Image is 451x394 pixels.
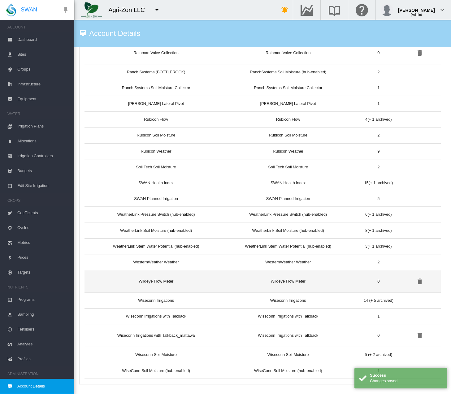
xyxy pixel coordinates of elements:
[370,373,443,378] div: Success
[17,265,69,280] span: Targets
[439,6,446,14] md-icon: icon-chevron-down
[353,206,403,222] td: 6
[17,134,69,149] span: Allocations
[17,220,69,235] span: Cycles
[367,117,392,122] span: (+ 1 archived)
[17,92,69,106] span: Equipment
[223,223,353,238] td: WeatherLink Soil Moisture (hub-enabled)
[85,324,223,347] td: Wiseconn Irrigations with Talkback_mattawa
[85,270,441,292] tr: Wildeye Flow Meter Wildeye Flow Meter 0 Remove
[223,175,353,191] td: SWAN Health Index
[85,223,441,238] tr: WeatherLink Soil Moisture (hub-enabled) WeatherLink Soil Moisture (hub-enabled) 8(+ 1 archived)
[223,159,353,175] td: Soil Tech Soil Moisture
[367,212,392,217] span: (+ 1 archived)
[17,235,69,250] span: Metrics
[151,4,163,16] button: icon-menu-down
[369,298,393,303] span: (+ 5 archived)
[7,109,69,119] span: WATER
[85,159,441,175] tr: Soil Tech Soil Moisture Soil Tech Soil Moisture 2
[85,238,441,254] tr: WeatherLink Stem Water Potential (hub-enabled) WeatherLink Stem Water Potential (hub-enabled) 3(+...
[6,3,16,16] img: SWAN-Landscape-Logo-Colour-drop.png
[85,41,441,64] tr: Rainman Valve Collection Rainman Valve Collection 0 Remove
[353,111,403,127] td: 4
[85,159,223,175] td: Soil Tech Soil Moisture
[17,250,69,265] span: Prices
[368,352,392,357] span: (+ 2 archived)
[85,191,223,206] td: SWAN Planned Irrigation
[17,149,69,163] span: Irrigation Controllers
[416,49,423,57] md-icon: icon-delete
[85,292,223,308] td: Wiseconn Irrigations
[223,254,353,270] td: WesternWeather Weather
[223,308,353,324] td: Wiseconn Irrigations with Talkback
[108,6,150,14] div: Agri-Zon LLC
[85,80,223,96] td: Ranch Systems Soil Moisture Collector
[353,363,403,379] td: 1
[353,143,403,159] td: 9
[85,64,223,80] td: Ranch Systems (BOTTLEROCK)
[353,292,403,308] td: 14
[81,2,102,18] img: 7FicoSLW9yRjj7F2+0uvjPufP+ga39vogPu+G1+wvBtcm3fNv859aGr42DJ5pXiEAAAAAAAAAAAAAAAAAAAAAAAAAAAAAAAAA...
[353,308,403,324] td: 1
[353,324,403,347] td: 0
[85,324,441,347] tr: Wiseconn Irrigations with Talkback_mattawa Wiseconn Irrigations with Talkback 0 Remove
[416,332,423,339] md-icon: icon-delete
[223,80,353,96] td: Ranch Systems Soil Moisture Collector
[223,292,353,308] td: Wiseconn Irrigations
[85,143,223,159] td: Rubicon Weather
[398,5,435,11] div: [PERSON_NAME]
[85,191,441,206] tr: SWAN Planned Irrigation SWAN Planned Irrigation 5
[62,6,69,14] md-icon: icon-pin
[223,270,353,292] td: Wildeye Flow Meter
[85,223,223,238] td: WeatherLink Soil Moisture (hub-enabled)
[85,175,441,191] tr: SWAN Health Index SWAN Health Index 15(+ 1 archived)
[85,96,223,111] td: [PERSON_NAME] Lateral Pivot
[353,127,403,143] td: 2
[85,41,223,64] td: Rainman Valve Collection
[299,6,314,14] md-icon: Go to the Data Hub
[7,282,69,292] span: NUTRIENTS
[17,178,69,193] span: Edit Site Irrigation
[7,369,69,379] span: ADMINISTRATION
[223,347,353,362] td: Wiseconn Soil Moisture
[223,64,353,80] td: RanchSystems Soil Moisture (hub-enabled)
[79,30,87,37] md-icon: icon-tooltip-text
[414,47,426,59] button: Remove
[85,254,223,270] td: WesternWeather Weather
[223,324,353,347] td: Wiseconn Irrigations with Talkback
[223,41,353,64] td: Rainman Valve Collection
[367,244,392,249] span: (+ 1 archived)
[85,308,441,324] tr: Wiseconn Irrigations with Talkback Wiseconn Irrigations with Talkback 1
[85,347,441,362] tr: Wiseconn Soil Moisture Wiseconn Soil Moisture 5 (+ 2 archived)
[223,96,353,111] td: [PERSON_NAME] Lateral Pivot
[85,127,441,143] tr: Rubicon Soil Moisture Rubicon Soil Moisture 2
[281,6,288,14] md-icon: icon-bell-ring
[85,206,441,222] tr: WeatherLink Pressure Switch (hub-enabled) WeatherLink Pressure Switch (hub-enabled) 6(+ 1 archived)
[17,292,69,307] span: Programs
[353,41,403,64] td: 0
[353,191,403,206] td: 5
[223,238,353,254] td: WeatherLink Stem Water Potential (hub-enabled)
[381,4,393,16] img: profile.jpg
[85,254,441,270] tr: WesternWeather Weather WesternWeather Weather 2
[353,80,403,96] td: 1
[414,275,426,288] button: Remove
[17,163,69,178] span: Budgets
[411,13,422,16] span: (Admin)
[223,191,353,206] td: SWAN Planned Irrigation
[353,175,403,191] td: 15
[85,206,223,222] td: WeatherLink Pressure Switch (hub-enabled)
[85,308,223,324] td: Wiseconn Irrigations with Talkback
[223,111,353,127] td: Rubicon Flow
[21,6,37,14] span: SWAN
[353,223,403,238] td: 8
[353,238,403,254] td: 3
[17,379,69,394] span: Account Details
[17,32,69,47] span: Dashboard
[87,31,140,36] div: Account Details
[414,329,426,342] button: Remove
[17,77,69,92] span: Infrastructure
[85,363,441,379] tr: WiseConn Soil Moisture (hub-enabled) WiseConn Soil Moisture (hub-enabled) 1
[279,4,291,16] button: icon-bell-ring
[223,127,353,143] td: Rubicon Soil Moisture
